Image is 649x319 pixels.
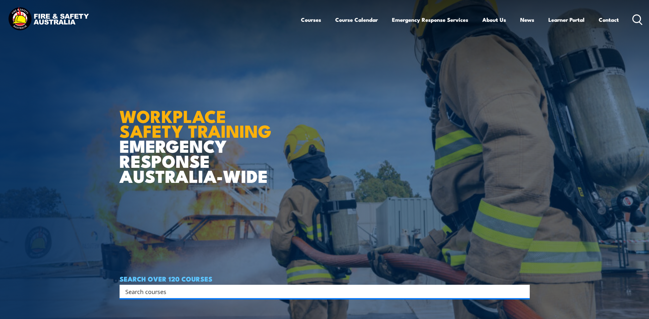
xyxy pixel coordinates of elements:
[548,11,585,28] a: Learner Portal
[301,11,321,28] a: Courses
[125,287,516,296] input: Search input
[127,287,517,296] form: Search form
[599,11,619,28] a: Contact
[482,11,506,28] a: About Us
[392,11,468,28] a: Emergency Response Services
[520,11,534,28] a: News
[335,11,378,28] a: Course Calendar
[120,92,276,183] h1: EMERGENCY RESPONSE AUSTRALIA-WIDE
[120,102,271,144] strong: WORKPLACE SAFETY TRAINING
[519,287,528,296] button: Search magnifier button
[120,275,530,282] h4: SEARCH OVER 120 COURSES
